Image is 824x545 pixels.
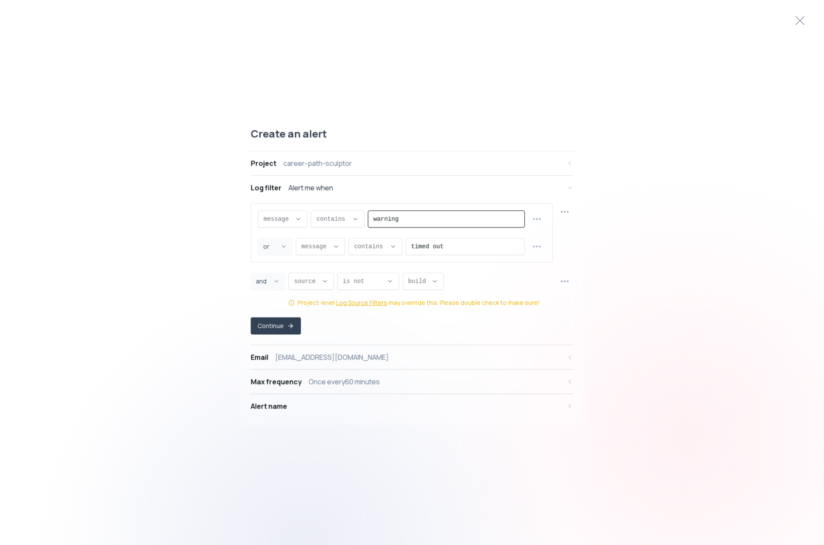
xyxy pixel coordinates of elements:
[251,183,282,193] div: Log filter
[251,200,573,345] div: Log filterAlert me when
[289,183,333,193] div: Alert me when
[251,176,573,200] button: Log filterAlert me when
[251,318,301,335] button: Continue
[298,299,540,307] div: Project-level may override this. Please double check to make sure!
[251,401,287,412] div: Alert name
[258,238,293,255] button: Joiner Select
[408,277,428,286] span: build
[349,238,402,255] button: Descriptive Select
[317,215,349,224] span: contains
[289,273,334,290] button: Descriptive Select
[402,273,444,290] button: Descriptive Select
[374,211,519,227] input: Enter text value...
[256,277,270,286] span: and
[275,352,389,363] div: [EMAIL_ADDRESS][DOMAIN_NAME]
[258,211,308,228] button: Descriptive Select
[284,158,352,169] div: career-path-sculptor
[251,345,573,369] button: Email[EMAIL_ADDRESS][DOMAIN_NAME]
[296,238,345,255] button: Descriptive Select
[294,277,318,286] span: source
[311,211,365,228] button: Descriptive Select
[251,377,302,387] div: Max frequency
[251,394,573,418] button: Alert name
[263,242,277,251] span: or
[251,370,573,394] button: Max frequencyOnce every60 minutes
[354,242,386,251] span: contains
[336,299,387,307] a: Log Source Filters
[343,277,383,286] span: is not
[251,158,277,169] div: Project
[251,151,573,176] button: Projectcareer-path-sculptor
[264,215,292,224] span: message
[248,127,577,151] div: Create an alert
[337,273,399,290] button: Descriptive Select
[251,352,269,363] div: Email
[411,239,519,255] input: Enter text value...
[302,242,329,251] span: message
[251,273,285,290] button: Joiner Select
[309,377,380,387] div: Once every 60 minutes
